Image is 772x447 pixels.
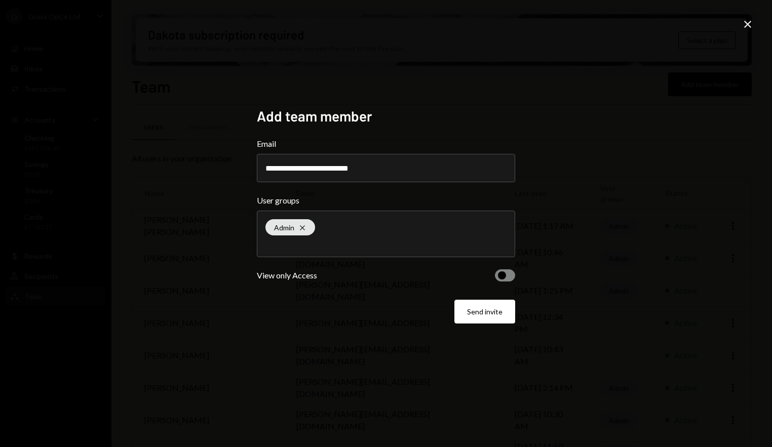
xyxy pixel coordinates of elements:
h2: Add team member [257,106,515,126]
div: View only Access [257,269,317,281]
div: Admin [265,219,315,235]
label: User groups [257,194,515,207]
label: Email [257,138,515,150]
button: Send invite [454,300,515,323]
